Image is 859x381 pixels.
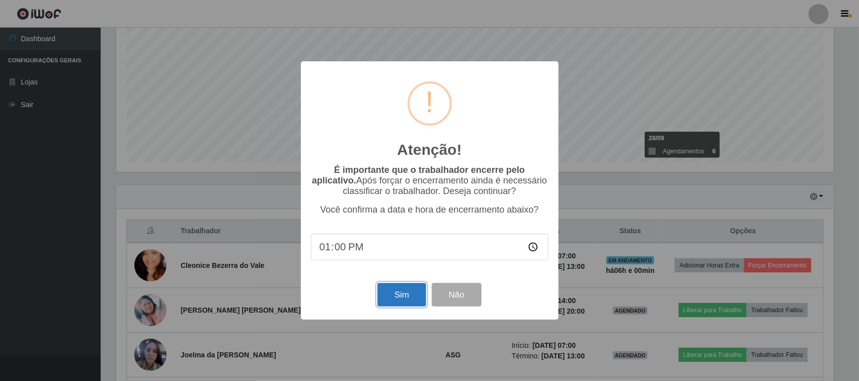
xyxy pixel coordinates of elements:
b: É importante que o trabalhador encerre pelo aplicativo. [312,165,525,185]
p: Você confirma a data e hora de encerramento abaixo? [311,205,549,215]
button: Não [432,283,482,307]
p: Após forçar o encerramento ainda é necessário classificar o trabalhador. Deseja continuar? [311,165,549,197]
button: Sim [377,283,426,307]
h2: Atenção! [397,141,461,159]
